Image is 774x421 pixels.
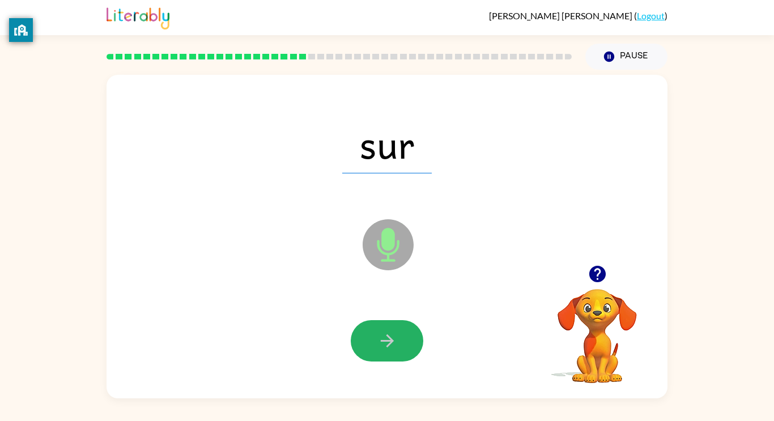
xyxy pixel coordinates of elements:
span: sur [342,114,432,173]
button: Pause [585,44,667,70]
span: [PERSON_NAME] [PERSON_NAME] [489,10,634,21]
button: privacy banner [9,18,33,42]
video: Your browser must support playing .mp4 files to use Literably. Please try using another browser. [541,271,654,385]
a: Logout [637,10,665,21]
div: ( ) [489,10,667,21]
img: Literably [107,5,169,29]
